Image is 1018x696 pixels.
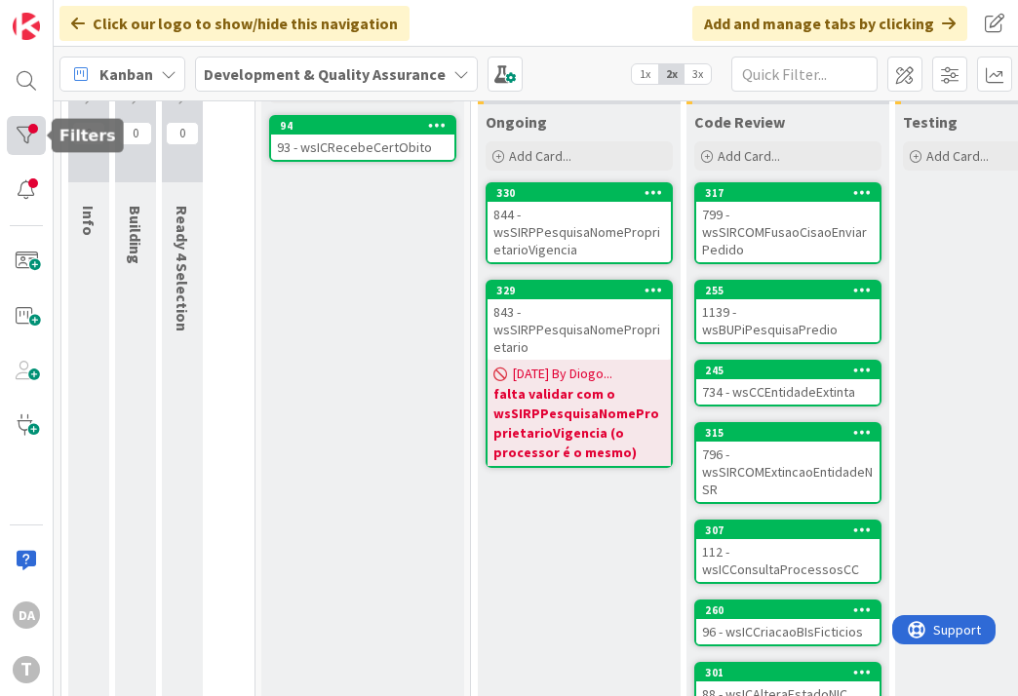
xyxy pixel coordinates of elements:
a: 26096 - wsICCriacaoBIsFicticios [694,599,881,646]
span: Kanban [99,62,153,86]
div: 329843 - wsSIRPPesquisaNomeProprietario [488,282,671,360]
a: 307112 - wsICConsultaProcessosCC [694,520,881,584]
div: 255 [705,284,880,297]
span: 3x [685,64,711,84]
a: 317799 - wsSIRCOMFusaoCisaoEnviarPedido [694,182,881,264]
div: 734 - wsCCEntidadeExtinta [696,379,880,405]
span: 2x [658,64,685,84]
b: Development & Quality Assurance [204,64,446,84]
a: 9493 - wsICRecebeCertObito [269,115,456,162]
div: 315796 - wsSIRCOMExtincaoEntidadeNSR [696,424,880,502]
a: 315796 - wsSIRCOMExtincaoEntidadeNSR [694,422,881,504]
span: 0 [119,122,152,145]
div: 245734 - wsCCEntidadeExtinta [696,362,880,405]
div: 94 [271,117,454,135]
div: Add and manage tabs by clicking [692,6,967,41]
div: 301 [705,666,880,679]
div: 260 [705,603,880,617]
div: 93 - wsICRecebeCertObito [271,135,454,160]
div: 317 [705,186,880,200]
a: 329843 - wsSIRPPesquisaNomeProprietario[DATE] By Diogo...falta validar com o wsSIRPPesquisaNomePr... [486,280,673,468]
div: 843 - wsSIRPPesquisaNomeProprietario [488,299,671,360]
div: T [13,656,40,683]
span: Code Review [694,112,785,132]
div: 799 - wsSIRCOMFusaoCisaoEnviarPedido [696,202,880,262]
div: Click our logo to show/hide this navigation [59,6,410,41]
div: 112 - wsICConsultaProcessosCC [696,539,880,582]
img: Visit kanbanzone.com [13,13,40,40]
input: Quick Filter... [731,57,878,92]
div: 96 - wsICCriacaoBIsFicticios [696,619,880,644]
span: [DATE] By Diogo... [513,364,612,384]
div: 330 [496,186,671,200]
div: 94 [280,119,454,133]
span: Building [126,206,145,264]
div: 255 [696,282,880,299]
div: 844 - wsSIRPPesquisaNomeProprietarioVigencia [488,202,671,262]
div: 330844 - wsSIRPPesquisaNomeProprietarioVigencia [488,184,671,262]
div: 315 [705,426,880,440]
a: 2551139 - wsBUPiPesquisaPredio [694,280,881,344]
h5: Filters [59,127,116,145]
div: 315 [696,424,880,442]
span: 0 [166,122,199,145]
div: 9493 - wsICRecebeCertObito [271,117,454,160]
div: 307112 - wsICConsultaProcessosCC [696,522,880,582]
div: 2551139 - wsBUPiPesquisaPredio [696,282,880,342]
span: 1x [632,64,658,84]
div: 1139 - wsBUPiPesquisaPredio [696,299,880,342]
span: Info [79,206,98,236]
div: 245 [705,364,880,377]
span: Ready 4 Selection [173,206,192,331]
div: 301 [696,664,880,681]
div: 796 - wsSIRCOMExtincaoEntidadeNSR [696,442,880,502]
span: Add Card... [926,147,989,165]
div: 317 [696,184,880,202]
div: 260 [696,601,880,619]
div: 307 [696,522,880,539]
span: Testing [903,112,958,132]
div: 329 [488,282,671,299]
div: 245 [696,362,880,379]
div: 317799 - wsSIRCOMFusaoCisaoEnviarPedido [696,184,880,262]
div: DA [13,601,40,629]
div: 329 [496,284,671,297]
b: falta validar com o wsSIRPPesquisaNomeProprietarioVigencia (o processor é o mesmo) [493,384,665,462]
span: Support [41,3,89,26]
a: 245734 - wsCCEntidadeExtinta [694,360,881,406]
span: Add Card... [509,147,571,165]
div: 330 [488,184,671,202]
div: 26096 - wsICCriacaoBIsFicticios [696,601,880,644]
a: 330844 - wsSIRPPesquisaNomeProprietarioVigencia [486,182,673,264]
span: Ongoing [486,112,547,132]
span: Add Card... [718,147,780,165]
div: 307 [705,523,880,537]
